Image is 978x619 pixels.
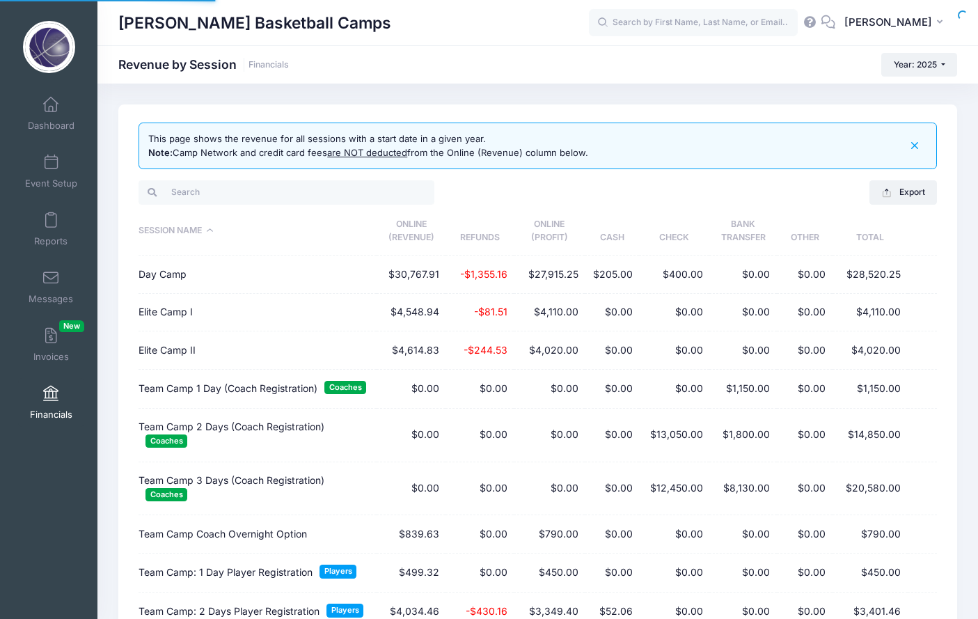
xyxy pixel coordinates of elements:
[145,488,187,501] span: Coaches
[514,554,585,593] td: $450.00
[139,294,377,331] td: Elite Camp I
[833,331,908,369] td: $4,020.00
[709,294,777,331] td: $0.00
[777,409,833,462] td: $0.00
[589,9,798,37] input: Search by First Name, Last Name, or Email...
[18,263,84,311] a: Messages
[445,409,514,462] td: $0.00
[139,180,434,204] input: Search
[139,256,377,293] td: Day Camp
[118,57,289,72] h1: Revenue by Session
[777,370,833,409] td: $0.00
[514,462,585,516] td: $0.00
[139,515,377,553] td: Team Camp Coach Overnight Option
[639,207,709,256] th: Check: activate to sort column ascending
[585,515,639,553] td: $0.00
[777,256,833,293] td: $0.00
[18,89,84,138] a: Dashboard
[639,294,709,331] td: $0.00
[445,256,514,293] td: -$1,355.16
[844,15,932,30] span: [PERSON_NAME]
[709,554,777,593] td: $0.00
[326,604,363,617] span: Players
[709,462,777,516] td: $8,130.00
[777,462,833,516] td: $0.00
[514,331,585,369] td: $4,020.00
[835,7,957,39] button: [PERSON_NAME]
[709,515,777,553] td: $0.00
[881,53,957,77] button: Year: 2025
[377,256,445,293] td: $30,767.91
[324,381,366,394] span: Coaches
[639,409,709,462] td: $13,050.00
[777,207,833,256] th: Other: activate to sort column ascending
[869,180,937,204] button: Export
[139,207,377,256] th: Session Name: activate to sort column descending
[118,7,391,39] h1: [PERSON_NAME] Basketball Camps
[709,207,777,256] th: BankTransfer: activate to sort column ascending
[18,205,84,253] a: Reports
[639,515,709,553] td: $0.00
[28,120,74,132] span: Dashboard
[777,554,833,593] td: $0.00
[148,132,588,159] div: This page shows the revenue for all sessions with a start date in a given year. Camp Network and ...
[34,235,68,247] span: Reports
[33,351,69,363] span: Invoices
[18,320,84,369] a: InvoicesNew
[639,256,709,293] td: $400.00
[445,294,514,331] td: -$81.51
[709,256,777,293] td: $0.00
[445,370,514,409] td: $0.00
[23,21,75,73] img: Sean O'Regan Basketball Camps
[29,293,73,305] span: Messages
[445,515,514,553] td: $0.00
[585,370,639,409] td: $0.00
[709,409,777,462] td: $1,800.00
[514,207,585,256] th: Online(Profit): activate to sort column ascending
[139,370,377,409] td: Team Camp 1 Day (Coach Registration)
[445,554,514,593] td: $0.00
[585,256,639,293] td: $205.00
[445,207,514,256] th: Refunds: activate to sort column ascending
[377,207,445,256] th: Online(Revenue): activate to sort column ascending
[145,434,187,448] span: Coaches
[833,554,908,593] td: $450.00
[833,515,908,553] td: $790.00
[833,294,908,331] td: $4,110.00
[639,370,709,409] td: $0.00
[833,256,908,293] td: $28,520.25
[833,370,908,409] td: $1,150.00
[18,147,84,196] a: Event Setup
[139,331,377,369] td: Elite Camp II
[327,147,407,158] u: are NOT deducted
[320,565,356,578] span: Players
[833,207,908,256] th: Total: activate to sort column ascending
[777,515,833,553] td: $0.00
[709,331,777,369] td: $0.00
[377,331,445,369] td: $4,614.83
[249,60,289,70] a: Financials
[585,294,639,331] td: $0.00
[639,554,709,593] td: $0.00
[139,409,377,462] td: Team Camp 2 Days (Coach Registration)
[514,515,585,553] td: $790.00
[377,554,445,593] td: $499.32
[377,294,445,331] td: $4,548.94
[639,462,709,516] td: $12,450.00
[139,462,377,516] td: Team Camp 3 Days (Coach Registration)
[833,462,908,516] td: $20,580.00
[148,147,173,158] b: Note:
[894,59,937,70] span: Year: 2025
[30,409,72,421] span: Financials
[377,409,445,462] td: $0.00
[445,462,514,516] td: $0.00
[833,409,908,462] td: $14,850.00
[377,462,445,516] td: $0.00
[139,554,377,593] td: Team Camp: 1 Day Player Registration
[585,554,639,593] td: $0.00
[445,331,514,369] td: -$244.53
[514,370,585,409] td: $0.00
[377,370,445,409] td: $0.00
[514,409,585,462] td: $0.00
[585,207,639,256] th: Cash: activate to sort column ascending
